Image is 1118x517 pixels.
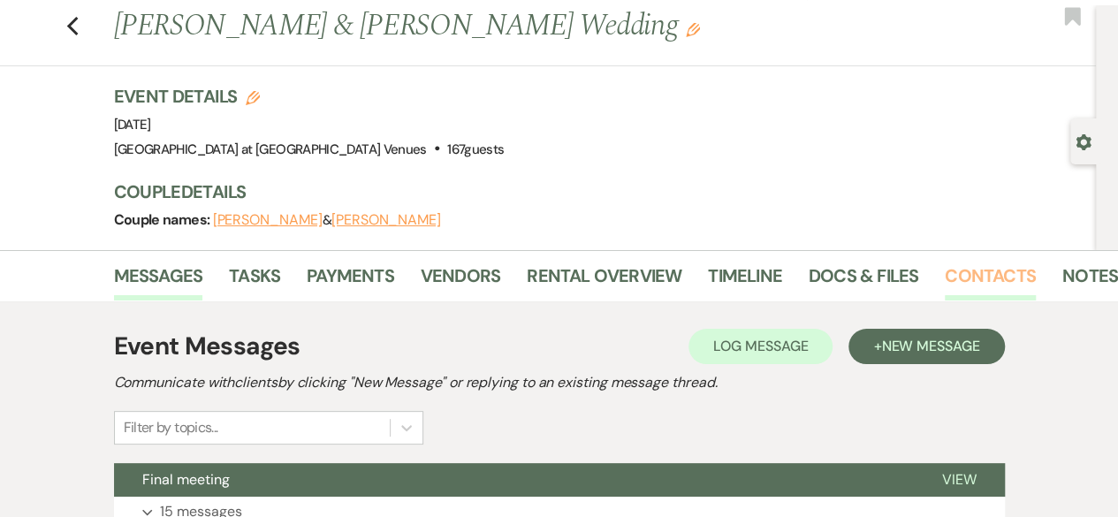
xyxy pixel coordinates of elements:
a: Docs & Files [809,262,918,300]
h1: [PERSON_NAME] & [PERSON_NAME] Wedding [114,5,893,48]
a: Rental Overview [527,262,681,300]
span: Final meeting [142,470,230,489]
span: Log Message [713,337,808,355]
button: +New Message [848,329,1004,364]
button: [PERSON_NAME] [331,213,441,227]
a: Payments [307,262,394,300]
button: Open lead details [1076,133,1091,149]
h3: Event Details [114,84,505,109]
span: 167 guests [447,141,504,158]
h3: Couple Details [114,179,1079,204]
button: [PERSON_NAME] [213,213,323,227]
a: Contacts [945,262,1036,300]
button: View [914,463,1005,497]
span: New Message [881,337,979,355]
button: Final meeting [114,463,914,497]
span: [DATE] [114,116,151,133]
button: Edit [686,21,700,37]
span: & [213,211,441,229]
a: Messages [114,262,203,300]
span: Couple names: [114,210,213,229]
a: Notes [1062,262,1118,300]
a: Vendors [421,262,500,300]
h1: Event Messages [114,328,300,365]
span: [GEOGRAPHIC_DATA] at [GEOGRAPHIC_DATA] Venues [114,141,427,158]
h2: Communicate with clients by clicking "New Message" or replying to an existing message thread. [114,372,1005,393]
a: Tasks [229,262,280,300]
div: Filter by topics... [124,417,218,438]
span: View [942,470,977,489]
button: Log Message [688,329,833,364]
a: Timeline [708,262,782,300]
